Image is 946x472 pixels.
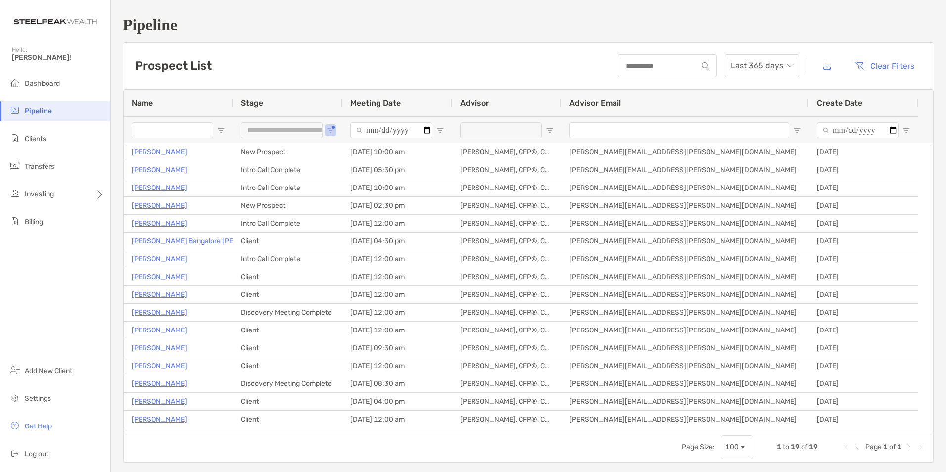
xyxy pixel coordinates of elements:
div: New Prospect [233,197,342,214]
img: clients icon [9,132,21,144]
div: [PERSON_NAME][EMAIL_ADDRESS][PERSON_NAME][DOMAIN_NAME] [562,393,809,410]
div: [PERSON_NAME][EMAIL_ADDRESS][PERSON_NAME][DOMAIN_NAME] [562,339,809,357]
div: [DATE] [809,428,918,446]
span: Add New Client [25,367,72,375]
div: [PERSON_NAME][EMAIL_ADDRESS][PERSON_NAME][DOMAIN_NAME] [562,215,809,232]
a: [PERSON_NAME] [132,146,187,158]
div: [PERSON_NAME], CFP®, CDFA® [452,161,562,179]
div: [DATE] [809,339,918,357]
a: [PERSON_NAME] [132,217,187,230]
a: [PERSON_NAME] [132,253,187,265]
span: [PERSON_NAME]! [12,53,104,62]
img: billing icon [9,215,21,227]
div: [DATE] [809,233,918,250]
div: [DATE] [809,268,918,285]
img: Zoe Logo [12,4,98,40]
div: [PERSON_NAME][EMAIL_ADDRESS][PERSON_NAME][DOMAIN_NAME] [562,268,809,285]
img: investing icon [9,188,21,199]
div: [DATE] [809,304,918,321]
input: Meeting Date Filter Input [350,122,432,138]
div: [DATE] [809,143,918,161]
p: [PERSON_NAME] [132,306,187,319]
div: [PERSON_NAME][EMAIL_ADDRESS][PERSON_NAME][DOMAIN_NAME] [562,357,809,375]
div: [PERSON_NAME], CFP®, CDFA® [452,339,562,357]
div: First Page [842,443,850,451]
button: Open Filter Menu [217,126,225,134]
span: 19 [809,443,818,451]
div: [DATE] 05:30 pm [342,161,452,179]
a: [PERSON_NAME] [132,271,187,283]
div: [DATE] 12:00 am [342,304,452,321]
div: [DATE] [809,322,918,339]
div: Intro Call Complete [233,215,342,232]
div: [PERSON_NAME][EMAIL_ADDRESS][PERSON_NAME][DOMAIN_NAME] [562,161,809,179]
div: [DATE] 12:00 am [342,268,452,285]
div: [PERSON_NAME][EMAIL_ADDRESS][PERSON_NAME][DOMAIN_NAME] [562,179,809,196]
img: transfers icon [9,160,21,172]
div: Client [233,339,342,357]
input: Advisor Email Filter Input [569,122,789,138]
div: [PERSON_NAME][EMAIL_ADDRESS][PERSON_NAME][DOMAIN_NAME] [562,143,809,161]
div: [DATE] [809,357,918,375]
div: Client [233,268,342,285]
img: input icon [702,62,709,70]
div: [DATE] 12:00 am [342,322,452,339]
p: [PERSON_NAME] [132,342,187,354]
span: 1 [883,443,888,451]
span: Name [132,98,153,108]
span: Create Date [817,98,862,108]
a: [PERSON_NAME] [132,164,187,176]
div: Client [233,428,342,446]
div: [PERSON_NAME], CFP®, CDFA® [452,179,562,196]
div: [DATE] [809,286,918,303]
div: [PERSON_NAME][EMAIL_ADDRESS][PERSON_NAME][DOMAIN_NAME] [562,286,809,303]
div: Client [233,233,342,250]
div: [PERSON_NAME], CFP®, CDFA® [452,250,562,268]
div: [PERSON_NAME], CFP®, CDFA® [452,411,562,428]
div: [PERSON_NAME], CFP®, CDFA® [452,322,562,339]
button: Open Filter Menu [546,126,554,134]
div: Intro Call Complete [233,179,342,196]
div: [DATE] 12:00 am [342,215,452,232]
div: Client [233,357,342,375]
div: Intro Call Complete [233,250,342,268]
span: of [801,443,807,451]
div: [PERSON_NAME], CFP®, CDFA® [452,375,562,392]
span: to [783,443,789,451]
span: Meeting Date [350,98,401,108]
span: Dashboard [25,79,60,88]
span: Pipeline [25,107,52,115]
input: Create Date Filter Input [817,122,899,138]
div: [DATE] 04:30 pm [342,233,452,250]
div: [PERSON_NAME][EMAIL_ADDRESS][PERSON_NAME][DOMAIN_NAME] [562,233,809,250]
span: Billing [25,218,43,226]
img: add_new_client icon [9,364,21,376]
p: [PERSON_NAME] [132,413,187,425]
button: Open Filter Menu [793,126,801,134]
div: [PERSON_NAME], CFP®, CDFA® [452,286,562,303]
img: dashboard icon [9,77,21,89]
a: [PERSON_NAME] [132,431,187,443]
div: New Prospect [233,143,342,161]
div: Intro Call Complete [233,161,342,179]
div: [PERSON_NAME][EMAIL_ADDRESS][PERSON_NAME][DOMAIN_NAME] [562,250,809,268]
div: [DATE] [809,375,918,392]
p: [PERSON_NAME] [132,378,187,390]
div: Discovery Meeting Complete [233,304,342,321]
div: Client [233,286,342,303]
p: [PERSON_NAME] Bangalore [PERSON_NAME] [132,235,278,247]
a: [PERSON_NAME] [132,360,187,372]
div: [DATE] [809,250,918,268]
div: 100 [725,443,739,451]
div: [DATE] [809,393,918,410]
p: [PERSON_NAME] [132,395,187,408]
a: [PERSON_NAME] [132,324,187,336]
div: Discovery Meeting Complete [233,375,342,392]
span: Settings [25,394,51,403]
a: [PERSON_NAME] [132,199,187,212]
